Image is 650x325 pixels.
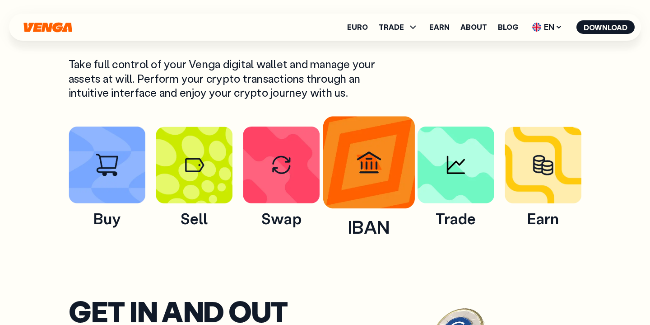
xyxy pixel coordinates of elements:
a: featureEarn [505,194,581,206]
a: featureBuy [69,194,145,206]
a: featureTrade [418,194,494,206]
svg: Home [23,22,73,33]
a: Earn [429,24,450,31]
a: featureSwap [243,194,320,206]
img: feature [243,127,320,203]
span: TRADE [379,22,418,33]
span: Earn [505,209,581,228]
span: Swap [243,209,320,228]
span: TRADE [379,24,404,31]
a: Blog [498,24,518,31]
span: Trade [418,209,494,228]
p: Take full control of your Venga digital wallet and manage your assets at will. Perform your crypt... [69,57,382,99]
a: Euro [347,24,368,31]
span: Sell [156,209,232,228]
span: IBAN [323,215,415,239]
button: Download [576,20,635,34]
a: featureSell [156,194,232,206]
img: feature [323,116,415,208]
span: EN [529,20,566,34]
img: feature [69,127,145,203]
img: flag-uk [532,23,541,32]
img: feature [505,127,581,203]
span: Buy [69,209,145,228]
img: feature [418,127,494,203]
a: About [460,24,487,31]
img: feature [156,127,232,203]
a: featureIBAN [330,194,407,206]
